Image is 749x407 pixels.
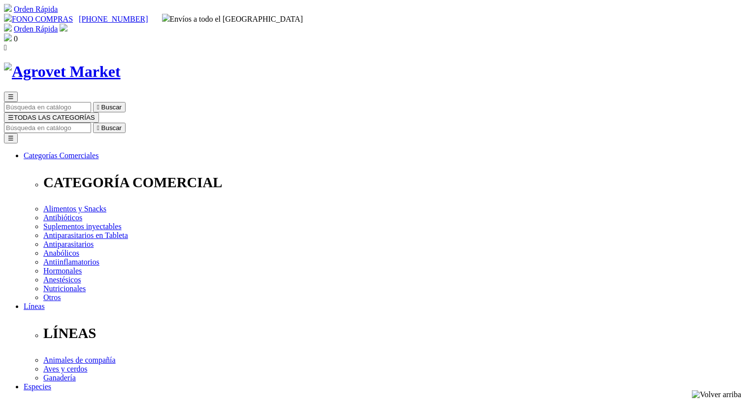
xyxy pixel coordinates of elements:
[43,240,94,248] a: Antiparasitarios
[43,356,116,364] a: Animales de compañía
[162,14,170,22] img: delivery-truck.svg
[43,284,86,293] a: Nutricionales
[43,222,122,231] a: Suplementos inyectables
[43,258,99,266] a: Antiinflamatorios
[43,365,87,373] a: Aves y cerdos
[4,133,18,143] button: ☰
[24,382,51,391] a: Especies
[43,267,82,275] a: Hormonales
[43,293,61,302] a: Otros
[8,114,14,121] span: ☰
[4,4,12,12] img: shopping-cart.svg
[101,124,122,132] span: Buscar
[43,213,82,222] a: Antibióticos
[60,25,67,33] a: Acceda a su cuenta de cliente
[60,24,67,32] img: user.svg
[24,151,98,160] a: Categorías Comerciales
[101,103,122,111] span: Buscar
[24,302,45,310] a: Líneas
[93,102,126,112] button:  Buscar
[43,174,745,191] p: CATEGORÍA COMERCIAL
[8,93,14,101] span: ☰
[43,373,76,382] a: Ganadería
[43,231,128,239] a: Antiparasitarios en Tableta
[97,103,99,111] i: 
[4,112,99,123] button: ☰TODAS LAS CATEGORÍAS
[43,325,745,341] p: LÍNEAS
[14,25,58,33] a: Orden Rápida
[43,275,81,284] a: Anestésicos
[43,204,106,213] a: Alimentos y Snacks
[4,92,18,102] button: ☰
[162,15,303,23] span: Envíos a todo el [GEOGRAPHIC_DATA]
[692,390,741,399] img: Volver arriba
[4,14,12,22] img: phone.svg
[4,15,73,23] a: FONO COMPRAS
[4,34,12,41] img: shopping-bag.svg
[4,43,7,52] i: 
[4,63,121,81] img: Agrovet Market
[4,24,12,32] img: shopping-cart.svg
[4,123,91,133] input: Buscar
[43,249,79,257] a: Anabólicos
[97,124,99,132] i: 
[93,123,126,133] button:  Buscar
[14,5,58,13] a: Orden Rápida
[14,34,18,43] span: 0
[79,15,148,23] a: [PHONE_NUMBER]
[4,102,91,112] input: Buscar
